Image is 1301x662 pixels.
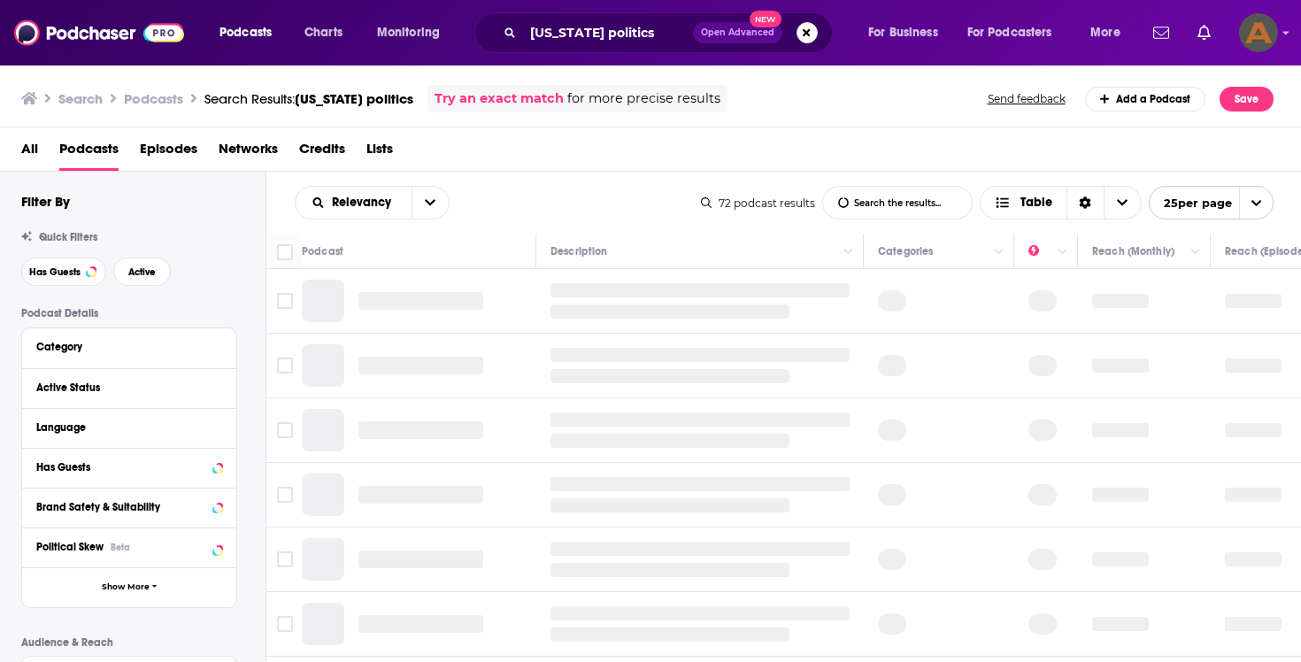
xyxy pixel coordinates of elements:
button: open menu [365,19,463,47]
span: Table [1020,196,1052,209]
span: 25 per page [1150,189,1232,217]
input: Search podcasts, credits, & more... [523,19,693,47]
div: Has Guests [36,461,207,473]
span: Quick Filters [39,231,97,243]
img: Podchaser - Follow, Share and Rate Podcasts [14,16,184,50]
button: Save [1220,87,1274,112]
button: Has Guests [21,258,106,286]
button: Show More [22,567,236,607]
span: Open Advanced [701,28,774,37]
span: For Business [868,20,938,45]
span: Toggle select row [277,551,293,567]
h3: Search [58,90,103,107]
a: All [21,135,38,171]
a: Podcasts [59,135,119,171]
a: Show notifications dropdown [1146,18,1176,48]
a: Try an exact match [435,89,564,109]
button: Send feedback [982,91,1071,106]
button: Choose View [980,186,1142,219]
h2: Choose List sort [295,186,450,219]
div: Sort Direction [1066,187,1104,219]
div: Categories [878,241,933,262]
span: Podcasts [219,20,272,45]
button: Column Actions [1185,242,1206,263]
a: Credits [299,135,345,171]
button: Language [36,416,222,438]
p: Audience & Reach [21,636,237,649]
a: Networks [219,135,278,171]
button: Brand Safety & Suitability [36,496,222,518]
span: Logged in as AinsleyShea [1239,13,1278,52]
span: New [750,11,781,27]
span: Political Skew [36,541,104,553]
span: Charts [304,20,343,45]
button: open menu [412,187,449,219]
span: Show More [102,582,150,592]
button: open menu [1078,19,1143,47]
button: Political SkewBeta [36,535,222,558]
a: Search Results:[US_STATE] politics [204,90,413,107]
button: Column Actions [1052,242,1074,263]
div: Podcast [302,241,343,262]
span: Toggle select row [277,422,293,438]
p: Podcast Details [21,307,237,319]
button: Column Actions [989,242,1010,263]
button: Has Guests [36,456,222,478]
div: 72 podcast results [701,196,815,210]
span: for more precise results [567,89,720,109]
a: Episodes [140,135,197,171]
div: Reach (Monthly) [1092,241,1174,262]
button: open menu [856,19,960,47]
span: Toggle select row [277,487,293,503]
span: Relevancy [332,196,397,209]
span: For Podcasters [967,20,1052,45]
div: Search Results: [204,90,413,107]
button: Open AdvancedNew [693,22,782,43]
div: Search podcasts, credits, & more... [491,12,850,53]
a: Add a Podcast [1085,87,1206,112]
button: open menu [1149,186,1274,219]
div: Active Status [36,381,211,394]
span: Has Guests [29,267,81,277]
div: Language [36,421,211,434]
div: Brand Safety & Suitability [36,501,207,513]
div: Power Score [1028,241,1053,262]
button: open menu [956,19,1078,47]
span: Toggle select row [277,358,293,373]
button: Active [113,258,171,286]
span: Active [128,267,156,277]
span: Toggle select row [277,616,293,632]
h2: Filter By [21,193,70,210]
div: Category [36,341,211,353]
div: Description [550,241,607,262]
span: More [1090,20,1120,45]
span: [US_STATE] politics [295,90,413,107]
div: Beta [111,542,130,553]
h3: Podcasts [124,90,183,107]
button: open menu [296,196,412,209]
button: Active Status [36,376,222,398]
span: Monitoring [377,20,440,45]
button: Category [36,335,222,358]
button: open menu [207,19,295,47]
a: Show notifications dropdown [1190,18,1218,48]
button: Column Actions [838,242,859,263]
span: Toggle select row [277,293,293,309]
img: User Profile [1239,13,1278,52]
a: Lists [366,135,393,171]
a: Charts [293,19,353,47]
button: Show profile menu [1239,13,1278,52]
